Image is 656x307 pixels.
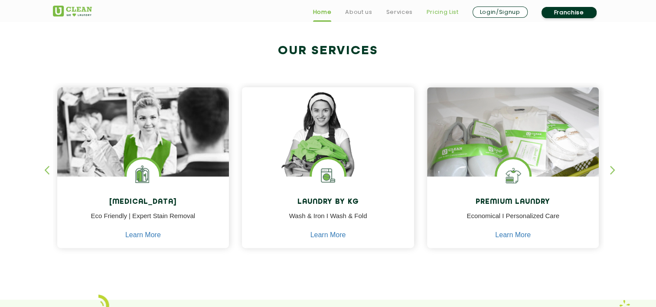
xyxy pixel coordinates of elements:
[386,7,412,17] a: Services
[127,159,159,192] img: Laundry Services near me
[345,7,372,17] a: About us
[310,231,346,239] a: Learn More
[542,7,597,18] a: Franchise
[427,7,459,17] a: Pricing List
[434,198,593,206] h4: Premium Laundry
[248,211,408,231] p: Wash & Iron I Wash & Fold
[248,198,408,206] h4: Laundry by Kg
[57,87,229,225] img: Drycleaners near me
[312,159,344,192] img: laundry washing machine
[125,231,161,239] a: Learn More
[242,87,414,202] img: a girl with laundry basket
[64,198,223,206] h4: [MEDICAL_DATA]
[53,6,92,16] img: UClean Laundry and Dry Cleaning
[495,231,531,239] a: Learn More
[473,7,528,18] a: Login/Signup
[313,7,332,17] a: Home
[497,159,529,192] img: Shoes Cleaning
[64,211,223,231] p: Eco Friendly | Expert Stain Removal
[427,87,599,202] img: laundry done shoes and clothes
[53,44,604,58] h2: Our Services
[434,211,593,231] p: Economical I Personalized Care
